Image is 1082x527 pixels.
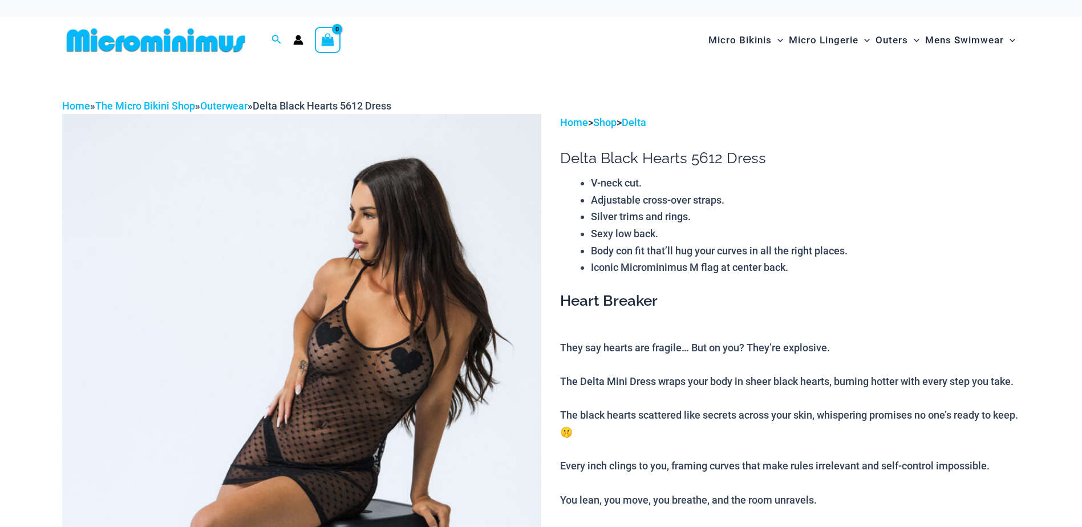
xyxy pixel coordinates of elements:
a: The Micro Bikini Shop [95,100,195,112]
a: Micro LingerieMenu ToggleMenu Toggle [786,23,873,58]
img: MM SHOP LOGO FLAT [62,27,250,53]
nav: Site Navigation [704,21,1020,59]
li: Sexy low back. [591,225,1020,242]
a: Search icon link [271,33,282,47]
h3: Heart Breaker [560,291,1020,311]
h1: Delta Black Hearts 5612 Dress [560,149,1020,167]
li: Body con fit that’ll hug your curves in all the right places. [591,242,1020,260]
span: Menu Toggle [908,26,919,55]
span: Micro Lingerie [789,26,858,55]
a: OutersMenu ToggleMenu Toggle [873,23,922,58]
a: Mens SwimwearMenu ToggleMenu Toggle [922,23,1018,58]
span: Mens Swimwear [925,26,1004,55]
a: Home [560,116,588,128]
li: Silver trims and rings. [591,208,1020,225]
li: Iconic Microminimus M flag at center back. [591,259,1020,276]
a: Account icon link [293,35,303,45]
span: Menu Toggle [772,26,783,55]
a: Home [62,100,90,112]
span: Menu Toggle [858,26,870,55]
li: V-neck cut. [591,175,1020,192]
li: Adjustable cross-over straps. [591,192,1020,209]
span: Outers [876,26,908,55]
p: > > [560,114,1020,131]
span: Menu Toggle [1004,26,1015,55]
a: Delta [622,116,646,128]
a: Micro BikinisMenu ToggleMenu Toggle [706,23,786,58]
a: Outerwear [200,100,248,112]
a: View Shopping Cart, empty [315,27,341,53]
span: Micro Bikinis [708,26,772,55]
span: » » » [62,100,391,112]
a: Shop [593,116,617,128]
span: Delta Black Hearts 5612 Dress [253,100,391,112]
